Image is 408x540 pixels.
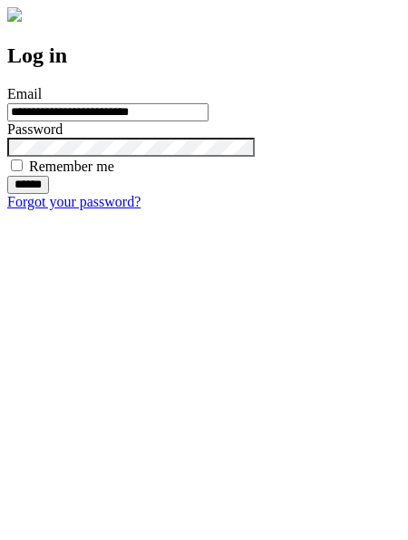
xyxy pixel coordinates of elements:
[7,194,141,209] a: Forgot your password?
[29,159,114,174] label: Remember me
[7,43,401,68] h2: Log in
[7,7,22,22] img: logo-4e3dc11c47720685a147b03b5a06dd966a58ff35d612b21f08c02c0306f2b779.png
[7,121,63,137] label: Password
[7,86,42,101] label: Email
